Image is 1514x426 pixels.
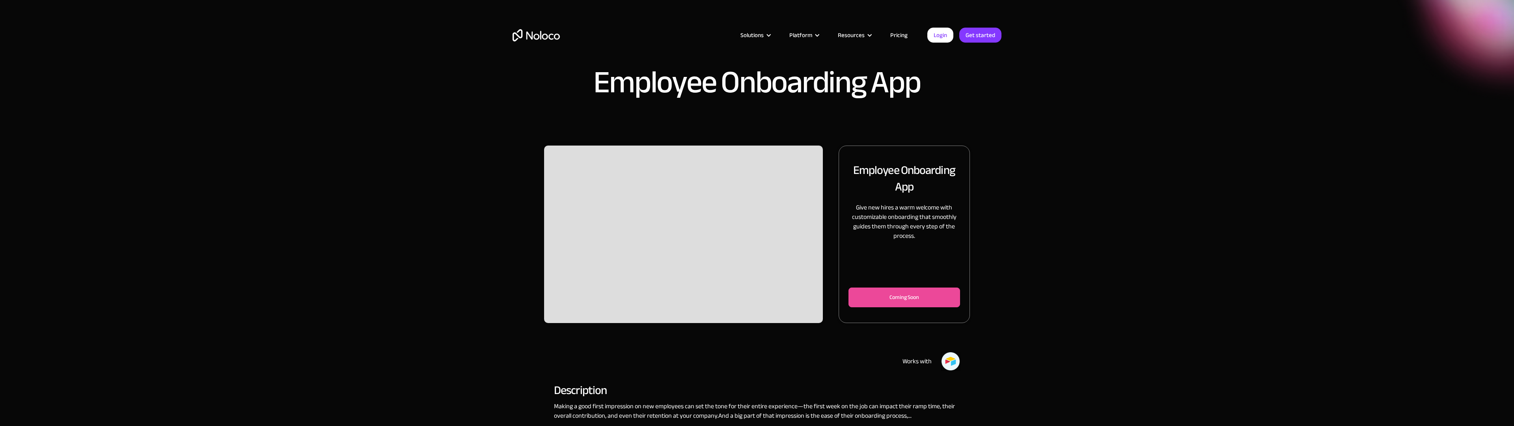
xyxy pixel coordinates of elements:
[554,387,960,394] h2: Description
[828,30,880,40] div: Resources
[554,402,960,420] p: Making a good first impression on new employees can set the tone for their entire experience—the ...
[513,29,560,41] a: home
[959,28,1001,43] a: Get started
[941,352,960,371] img: Airtable
[848,162,960,195] h2: Employee Onboarding App
[779,30,828,40] div: Platform
[902,357,932,366] div: Works with
[880,30,917,40] a: Pricing
[789,30,812,40] div: Platform
[740,30,764,40] div: Solutions
[861,293,947,302] div: Coming Soon
[838,30,865,40] div: Resources
[544,146,823,323] div: carousel
[848,203,960,241] p: Give new hires a warm welcome with customizable onboarding that smoothly guides them through ever...
[927,28,953,43] a: Login
[593,67,920,98] h1: Employee Onboarding App
[731,30,779,40] div: Solutions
